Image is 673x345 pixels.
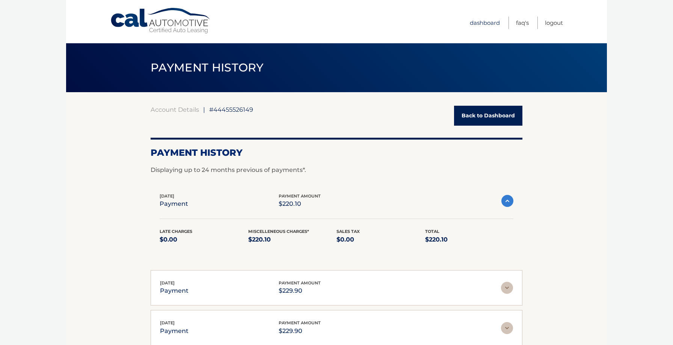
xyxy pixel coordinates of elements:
[203,106,205,113] span: |
[160,199,188,209] p: payment
[248,229,309,234] span: Miscelleneous Charges*
[425,234,514,245] p: $220.10
[160,193,174,199] span: [DATE]
[151,166,522,175] p: Displaying up to 24 months previous of payments*.
[151,106,199,113] a: Account Details
[470,17,500,29] a: Dashboard
[110,8,211,34] a: Cal Automotive
[248,234,337,245] p: $220.10
[151,61,264,74] span: PAYMENT HISTORY
[336,229,360,234] span: Sales Tax
[336,234,425,245] p: $0.00
[160,326,189,336] p: payment
[279,326,321,336] p: $229.90
[160,286,189,296] p: payment
[516,17,529,29] a: FAQ's
[425,229,439,234] span: Total
[545,17,563,29] a: Logout
[501,195,513,207] img: accordion-active.svg
[160,320,175,325] span: [DATE]
[209,106,253,113] span: #44455526149
[160,229,192,234] span: Late Charges
[160,280,175,286] span: [DATE]
[279,286,321,296] p: $229.90
[454,106,522,126] a: Back to Dashboard
[279,280,321,286] span: payment amount
[151,147,522,158] h2: Payment History
[501,322,513,334] img: accordion-rest.svg
[279,193,321,199] span: payment amount
[501,282,513,294] img: accordion-rest.svg
[279,199,321,209] p: $220.10
[279,320,321,325] span: payment amount
[160,234,248,245] p: $0.00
